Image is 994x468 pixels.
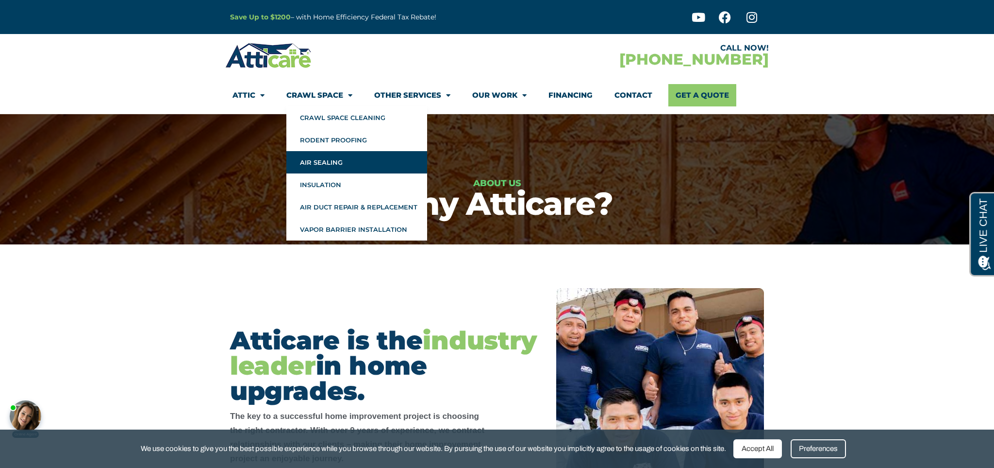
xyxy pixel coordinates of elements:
[230,328,537,404] h2: Atticare is the in home upgrades.
[668,84,736,106] a: Get A Quote
[5,179,989,188] h6: About Us
[232,84,265,106] a: Attic
[548,84,593,106] a: Financing
[286,106,427,129] a: Crawl Space Cleaning
[286,196,427,218] a: Air Duct Repair & Replacement
[286,106,427,241] ul: Crawl Space
[230,412,484,463] strong: The key to a successful home improvement project is choosing the right contractor. With over 9 ye...
[733,439,782,458] div: Accept All
[5,390,53,439] iframe: Chat Invitation
[5,188,989,219] h1: Why Atticare?
[286,129,427,151] a: Rodent Proofing
[497,44,769,52] div: CALL NOW!
[141,443,726,455] span: We use cookies to give you the best possible experience while you browse through our website. By ...
[230,325,537,381] span: industry leader
[614,84,652,106] a: Contact
[232,84,762,106] nav: Menu
[286,218,427,241] a: Vapor Barrier Installation
[374,84,450,106] a: Other Services
[286,151,427,173] a: Air Sealing
[24,8,78,20] span: Opens a chat window
[286,84,352,106] a: Crawl Space
[791,439,846,458] div: Preferences
[286,173,427,196] a: Insulation
[230,13,291,21] a: Save Up to $1200
[472,84,527,106] a: Our Work
[230,12,545,23] p: – with Home Efficiency Federal Tax Rebate!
